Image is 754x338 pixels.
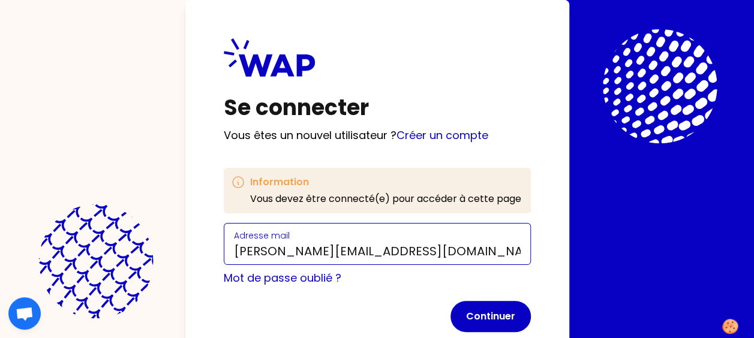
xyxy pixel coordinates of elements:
[250,192,521,206] p: Vous devez être connecté(e) pour accéder à cette page
[450,301,531,332] button: Continuer
[250,175,521,189] h3: Information
[8,297,41,330] div: Ouvrir le chat
[234,230,290,242] label: Adresse mail
[224,127,531,144] p: Vous êtes un nouvel utilisateur ?
[224,96,531,120] h1: Se connecter
[224,270,341,285] a: Mot de passe oublié ?
[396,128,488,143] a: Créer un compte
